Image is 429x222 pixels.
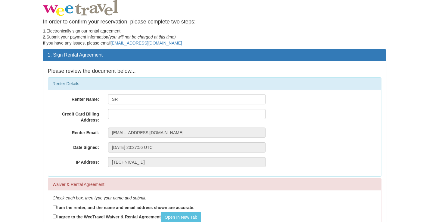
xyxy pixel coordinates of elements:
label: Credit Card Billing Address: [48,109,104,123]
strong: 1. [43,29,47,33]
label: Date Signed: [48,142,104,150]
div: Renter Details [48,78,381,90]
label: Renter Email: [48,128,104,136]
em: (you will not be charged at this time) [108,35,176,39]
label: IP Address: [48,157,104,165]
label: I am the renter, and the name and email address shown are accurate. [53,204,194,211]
strong: 2. [43,35,47,39]
div: Waiver & Rental Agreement [48,178,381,190]
p: Electronically sign our rental agreement Submit your payment information If you have any issues, ... [43,28,386,46]
h4: Please review the document below... [48,68,381,74]
a: [EMAIL_ADDRESS][DOMAIN_NAME] [110,41,182,45]
em: Check each box, then type your name and submit: [53,196,147,200]
h4: In order to confirm your reservation, please complete two steps: [43,19,386,25]
input: I agree to the WeeTravel Waiver & Rental AgreementOpen In New Tab [53,214,57,218]
h3: 1. Sign Rental Agreement [48,52,381,58]
input: I am the renter, and the name and email address shown are accurate. [53,205,57,209]
label: Renter Name: [48,94,104,102]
